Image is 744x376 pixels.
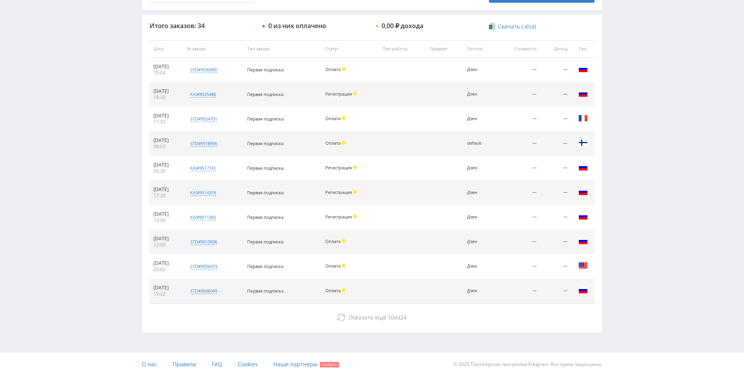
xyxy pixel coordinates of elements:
[142,360,157,368] span: О нас
[153,144,179,150] div: 08:03
[247,140,284,146] span: Первая подписка
[150,310,595,325] button: Показать ещё 10из24
[190,239,217,245] div: std#9510936
[541,82,571,107] td: —
[467,239,493,244] div: Дзен
[342,67,346,71] span: Холд
[578,261,588,270] img: usa.png
[578,236,588,246] img: rus.png
[497,107,541,131] td: —
[489,22,496,30] img: xlsx
[541,254,571,279] td: —
[247,239,284,245] span: Первая подписка
[325,214,352,220] span: Регистрация
[268,22,326,29] div: 0 из них оплачено
[342,288,346,292] span: Холд
[247,91,284,97] span: Первая подписка
[321,40,378,58] th: Статус
[467,288,493,293] div: Дзен
[467,67,493,72] div: Дзен
[153,211,179,217] div: [DATE]
[173,353,196,376] a: Правила
[150,40,183,58] th: Дата
[578,64,588,74] img: rus.png
[541,156,571,181] td: —
[353,215,357,218] span: Холд
[325,263,341,269] span: Оплата
[541,58,571,82] td: —
[325,115,341,121] span: Оплата
[541,107,571,131] td: —
[190,288,217,294] div: std#9506049
[578,163,588,172] img: rus.png
[153,217,179,223] div: 13:00
[342,264,346,268] span: Холд
[247,116,284,122] span: Первая подписка
[153,113,179,119] div: [DATE]
[190,165,216,171] div: kai#9517741
[243,40,321,58] th: Тип заказа
[353,92,357,96] span: Холд
[541,131,571,156] td: —
[153,291,179,297] div: 19:22
[238,353,258,376] a: Cookies
[325,91,352,97] span: Регистрация
[571,40,595,58] th: Гео
[467,141,493,146] div: default
[578,187,588,197] img: rus.png
[153,186,179,193] div: [DATE]
[153,266,179,273] div: 20:02
[497,181,541,205] td: —
[379,40,426,58] th: Тип работы
[467,190,493,195] div: Дзен
[238,360,258,368] span: Cookies
[578,212,588,221] img: rus.png
[400,314,407,321] span: 24
[382,22,423,29] div: 0,00 ₽ дохода
[153,162,179,168] div: [DATE]
[325,287,341,293] span: Оплата
[190,91,216,98] div: kai#9525486
[325,66,341,72] span: Оплата
[153,137,179,144] div: [DATE]
[497,82,541,107] td: —
[190,116,217,122] div: std#9524701
[212,360,222,368] span: FAQ
[497,230,541,254] td: —
[342,141,346,145] span: Холд
[325,189,352,195] span: Регистрация
[247,214,284,220] span: Первая подписка
[142,353,157,376] a: О нас
[325,165,352,170] span: Регистрация
[497,254,541,279] td: —
[467,116,493,121] div: Дзен
[376,353,602,376] div: © 2025 Партнёрская программа Edugram. Все права защищены.
[190,214,216,220] div: kai#9511365
[325,140,341,146] span: Оплата
[325,238,341,244] span: Оплата
[273,353,339,376] a: Наши партнеры Скидки
[541,205,571,230] td: —
[467,264,493,269] div: Дзен
[153,88,179,94] div: [DATE]
[342,239,346,243] span: Холд
[190,190,216,196] div: kai#9514318
[498,23,536,30] span: Скачать (.xlsx)
[497,40,541,58] th: Стоимость
[247,288,284,294] span: Первая подписка
[153,64,179,70] div: [DATE]
[153,260,179,266] div: [DATE]
[349,314,407,321] span: из
[153,242,179,248] div: 12:05
[173,360,196,368] span: Правила
[467,215,493,220] div: Дзен
[497,131,541,156] td: —
[463,40,497,58] th: Потоки
[153,70,179,76] div: 10:04
[247,263,284,269] span: Первая подписка
[153,193,179,199] div: 17:30
[153,285,179,291] div: [DATE]
[353,190,357,194] span: Холд
[153,168,179,174] div: 05:30
[247,190,284,195] span: Первая подписка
